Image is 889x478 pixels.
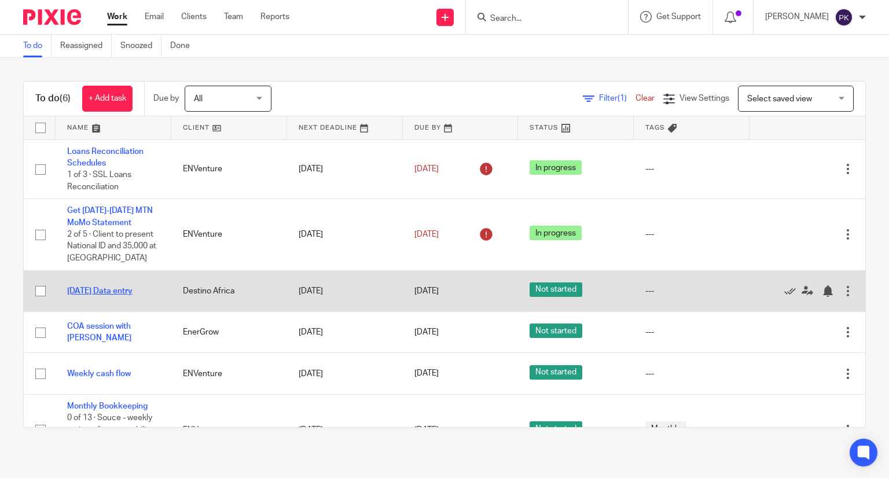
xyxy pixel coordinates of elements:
[287,353,403,394] td: [DATE]
[765,11,829,23] p: [PERSON_NAME]
[60,94,71,103] span: (6)
[530,282,582,297] span: Not started
[260,11,289,23] a: Reports
[35,93,71,105] h1: To do
[171,139,287,199] td: ENVenture
[784,285,802,297] a: Mark as done
[60,35,112,57] a: Reassigned
[67,207,153,226] a: Get [DATE]-[DATE] MTN MoMo Statement
[645,421,686,436] span: Monthly
[414,230,439,238] span: [DATE]
[67,148,144,167] a: Loans Reconciliation Schedules
[67,370,131,378] a: Weekly cash flow
[599,94,635,102] span: Filter
[530,160,582,175] span: In progress
[171,199,287,270] td: ENVenture
[67,402,148,410] a: Monthly Bookkeeping
[194,95,203,103] span: All
[645,326,738,338] div: ---
[23,35,52,57] a: To do
[747,95,812,103] span: Select saved view
[835,8,853,27] img: svg%3E
[224,11,243,23] a: Team
[171,394,287,465] td: ENVenture
[414,426,439,434] span: [DATE]
[414,165,439,173] span: [DATE]
[181,11,207,23] a: Clients
[67,171,131,191] span: 1 of 3 · SSL Loans Reconciliation
[171,270,287,311] td: Destino Africa
[67,287,133,295] a: [DATE] Data entry
[82,86,133,112] a: + Add task
[618,94,627,102] span: (1)
[645,229,738,240] div: ---
[171,353,287,394] td: ENVenture
[145,11,164,23] a: Email
[489,14,593,24] input: Search
[645,285,738,297] div: ---
[635,94,655,102] a: Clear
[120,35,161,57] a: Snoozed
[414,328,439,336] span: [DATE]
[67,230,156,262] span: 2 of 5 · Client to present National ID and 35,000 at [GEOGRAPHIC_DATA]
[530,323,582,338] span: Not started
[67,414,153,458] span: 0 of 13 · Souce - weekly review of accountability status of transactions + scan of...
[530,226,582,240] span: In progress
[656,13,701,21] span: Get Support
[645,163,738,175] div: ---
[287,199,403,270] td: [DATE]
[287,394,403,465] td: [DATE]
[679,94,729,102] span: View Settings
[153,93,179,104] p: Due by
[287,270,403,311] td: [DATE]
[530,421,582,436] span: Not started
[414,287,439,295] span: [DATE]
[287,139,403,199] td: [DATE]
[67,322,131,342] a: COA session with [PERSON_NAME]
[645,368,738,380] div: ---
[171,312,287,353] td: EnerGrow
[414,370,439,378] span: [DATE]
[107,11,127,23] a: Work
[645,124,665,131] span: Tags
[23,9,81,25] img: Pixie
[170,35,199,57] a: Done
[530,365,582,380] span: Not started
[287,312,403,353] td: [DATE]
